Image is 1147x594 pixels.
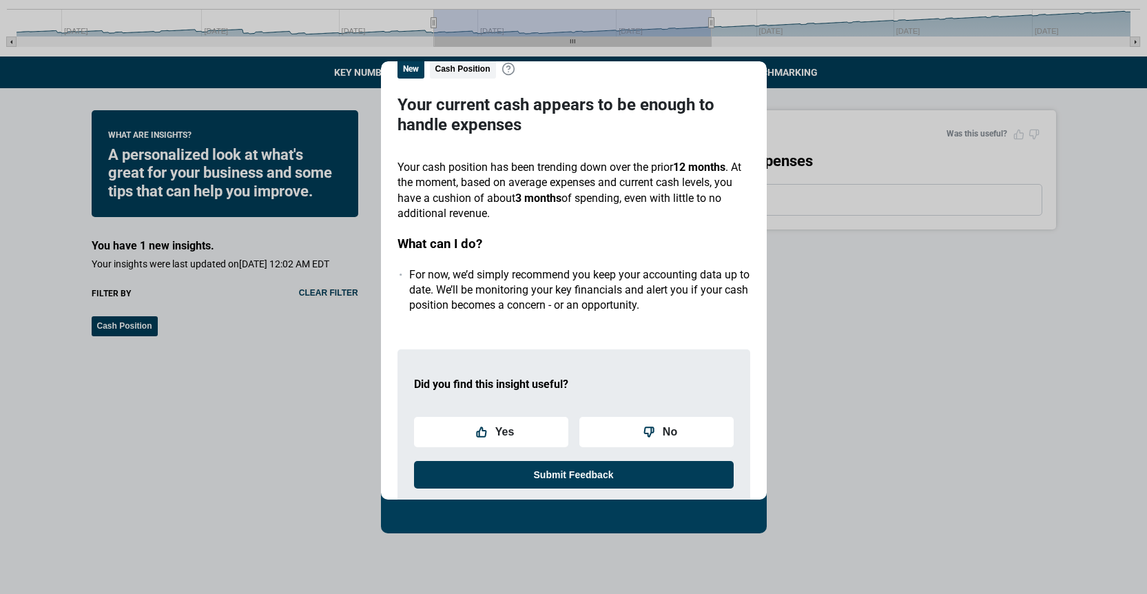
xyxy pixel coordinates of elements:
[397,95,750,135] h3: Your current cash appears to be enough to handle expenses
[673,161,725,174] strong: 12 months
[430,59,515,79] button: Cash Position
[579,417,734,447] button: No
[397,235,750,253] h3: What can I do?
[409,267,750,314] li: For now, we’d simply recommend you keep your accounting data up to date. We’ll be monitoring your...
[515,192,561,205] strong: 3 months
[414,417,568,447] button: Yes
[397,160,750,222] p: Your cash position has been trending down over the prior . At the moment, based on average expens...
[414,378,568,391] strong: Did you find this insight useful?
[430,59,496,79] span: Cash Position
[397,59,424,79] span: New
[414,461,734,489] button: Submit Feedback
